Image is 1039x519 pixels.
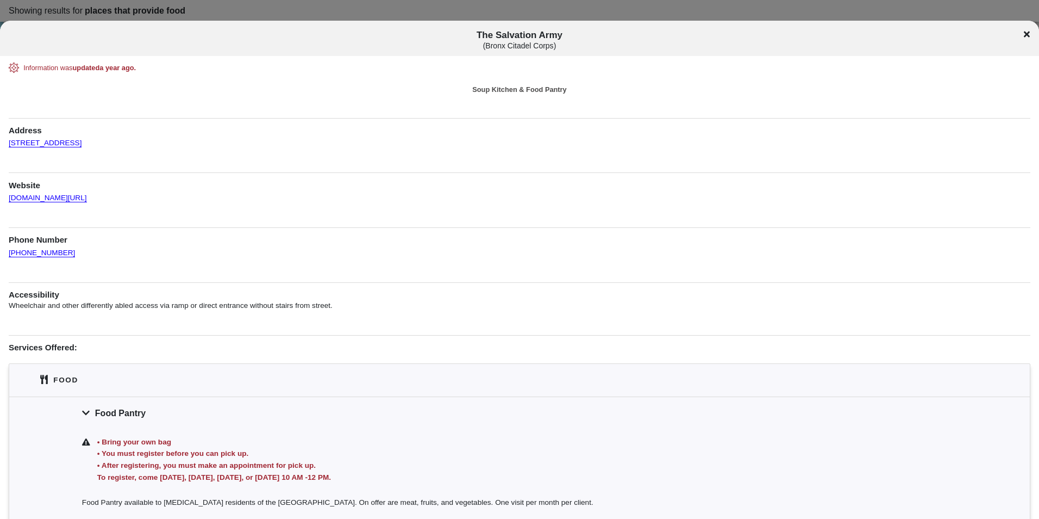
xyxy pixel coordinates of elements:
[9,335,1030,354] h1: Services Offered:
[9,84,1030,95] div: Soup Kitchen & Food Pantry
[9,118,1030,137] h1: Address
[53,374,78,386] div: Food
[9,128,82,147] a: [STREET_ADDRESS]
[89,30,951,50] span: The Salvation Army
[9,238,75,257] a: [PHONE_NUMBER]
[9,397,1030,429] div: Food Pantry
[95,436,957,484] div: • Bring your own bag • You must register before you can pick up. • After registering, you must ma...
[9,227,1030,246] h1: Phone Number
[9,300,1030,311] p: Wheelchair and other differently abled access via ramp or direct entrance without stairs from str...
[9,282,1030,301] h1: Accessibility
[73,64,136,72] span: updated a year ago .
[23,63,1016,73] div: Information was
[9,172,1030,191] h1: Website
[89,41,951,51] div: ( Bronx Citadel Corps )
[9,490,1030,519] div: Food Pantry available to [MEDICAL_DATA] residents of the [GEOGRAPHIC_DATA]. On offer are meat, fr...
[9,183,87,202] a: [DOMAIN_NAME][URL]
